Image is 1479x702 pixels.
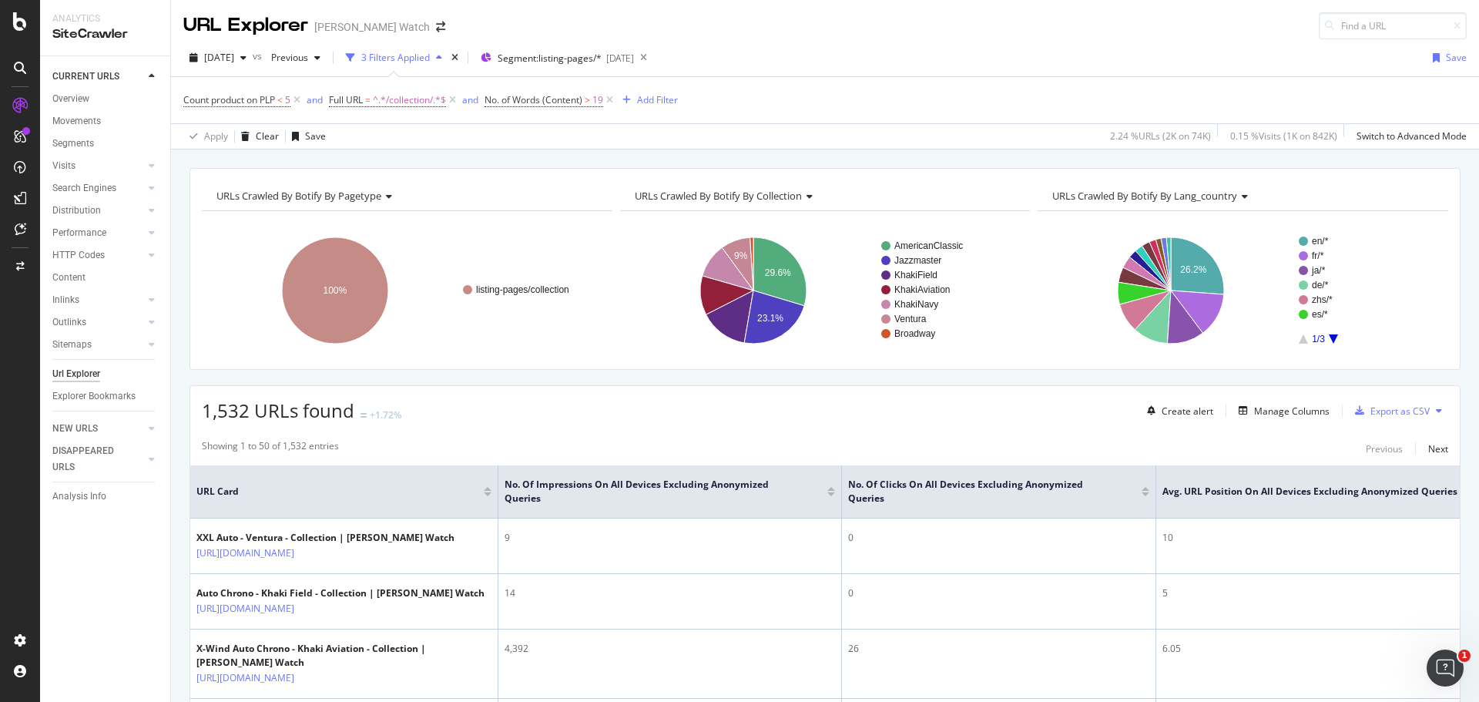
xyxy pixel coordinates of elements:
span: No. of Impressions On All Devices excluding anonymized queries [505,478,804,506]
span: No. of Words (Content) [485,93,582,106]
div: 26 [848,642,1149,656]
div: Explorer Bookmarks [52,388,136,405]
span: Previous [265,51,308,64]
div: Analysis Info [52,489,106,505]
button: Add Filter [616,91,678,109]
text: 1/3 [1312,334,1325,344]
span: URL Card [196,485,480,499]
div: Add Filter [637,93,678,106]
text: 29.6% [764,267,790,278]
div: Manage Columns [1254,405,1330,418]
text: Ventura [894,314,927,324]
text: KhakiAviation [894,284,951,295]
text: AmericanClassic [894,240,963,251]
div: [PERSON_NAME] Watch [314,19,430,35]
div: Performance [52,225,106,241]
div: Url Explorer [52,366,100,382]
span: = [365,93,371,106]
a: Analysis Info [52,489,159,505]
span: < [277,93,283,106]
a: Inlinks [52,292,144,308]
div: arrow-right-arrow-left [436,22,445,32]
div: Clear [256,129,279,143]
span: No. of Clicks On All Devices excluding anonymized queries [848,478,1118,506]
span: 1 [1458,650,1471,662]
div: Movements [52,113,101,129]
button: 3 Filters Applied [340,45,448,70]
a: Search Engines [52,180,144,196]
a: Segments [52,136,159,152]
span: URLs Crawled By Botify By pagetype [216,189,381,203]
a: [URL][DOMAIN_NAME] [196,546,294,561]
iframe: Intercom live chat [1427,650,1464,687]
button: Manage Columns [1232,401,1330,420]
div: times [448,50,461,65]
span: > [585,93,590,106]
button: Clear [235,124,279,149]
div: +1.72% [370,408,401,422]
div: Export as CSV [1370,405,1430,418]
svg: A chart. [202,223,609,358]
div: 4,392 [505,642,835,656]
a: Content [52,270,159,286]
text: 26.2% [1181,264,1207,275]
div: HTTP Codes [52,247,105,264]
svg: A chart. [1038,223,1444,358]
a: CURRENT URLS [52,69,144,85]
div: Apply [204,129,228,143]
text: Broadway [894,328,935,339]
text: Jazzmaster [894,255,941,266]
div: Auto Chrono - Khaki Field - Collection | [PERSON_NAME] Watch [196,586,485,600]
button: and [307,92,323,107]
div: Sitemaps [52,337,92,353]
button: Create alert [1141,398,1213,423]
text: KhakiField [894,270,937,280]
div: 9 [505,531,835,545]
text: 9% [734,250,748,261]
a: Visits [52,158,144,174]
button: Previous [265,45,327,70]
text: 23.1% [757,313,783,324]
h4: URLs Crawled By Botify By pagetype [213,183,599,208]
a: Url Explorer [52,366,159,382]
a: Outlinks [52,314,144,331]
div: DISAPPEARED URLS [52,443,130,475]
div: Create alert [1162,405,1213,418]
div: 0 [848,531,1149,545]
span: ^.*/collection/.*$ [373,89,446,111]
a: DISAPPEARED URLS [52,443,144,475]
svg: A chart. [620,223,1027,358]
a: Performance [52,225,144,241]
button: Switch to Advanced Mode [1350,124,1467,149]
button: Segment:listing-pages/*[DATE] [475,45,634,70]
div: Distribution [52,203,101,219]
img: Equal [361,413,367,418]
div: Inlinks [52,292,79,308]
div: Save [305,129,326,143]
h4: URLs Crawled By Botify By collection [632,183,1017,208]
span: Full URL [329,93,363,106]
button: [DATE] [183,45,253,70]
h4: URLs Crawled By Botify By lang_country [1049,183,1434,208]
div: SiteCrawler [52,25,158,43]
div: Visits [52,158,75,174]
span: 19 [592,89,603,111]
div: Content [52,270,86,286]
span: 2025 Sep. 30th [204,51,234,64]
span: URLs Crawled By Botify By lang_country [1052,189,1237,203]
div: [DATE] [606,52,634,65]
div: Previous [1366,442,1403,455]
button: and [462,92,478,107]
span: Segment: listing-pages/* [498,52,602,65]
span: 5 [285,89,290,111]
div: 14 [505,586,835,600]
div: 3 Filters Applied [361,51,430,64]
div: 0 [848,586,1149,600]
a: Sitemaps [52,337,144,353]
div: Save [1446,51,1467,64]
div: Outlinks [52,314,86,331]
button: Previous [1366,439,1403,458]
text: 100% [324,285,347,296]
